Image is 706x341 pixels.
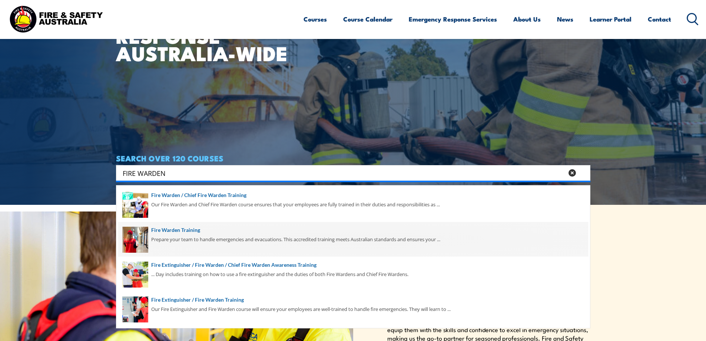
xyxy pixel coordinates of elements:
[122,261,584,269] a: Fire Extinguisher / Fire Warden / Chief Fire Warden Awareness Training
[116,154,590,162] h4: SEARCH OVER 120 COURSES
[343,9,392,29] a: Course Calendar
[513,9,541,29] a: About Us
[122,296,584,304] a: Fire Extinguisher / Fire Warden Training
[123,167,564,178] input: Search input
[122,226,584,234] a: Fire Warden Training
[304,9,327,29] a: Courses
[648,9,671,29] a: Contact
[409,9,497,29] a: Emergency Response Services
[557,9,573,29] a: News
[124,168,565,178] form: Search form
[590,9,632,29] a: Learner Portal
[577,168,588,178] button: Search magnifier button
[122,191,584,199] a: Fire Warden / Chief Fire Warden Training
